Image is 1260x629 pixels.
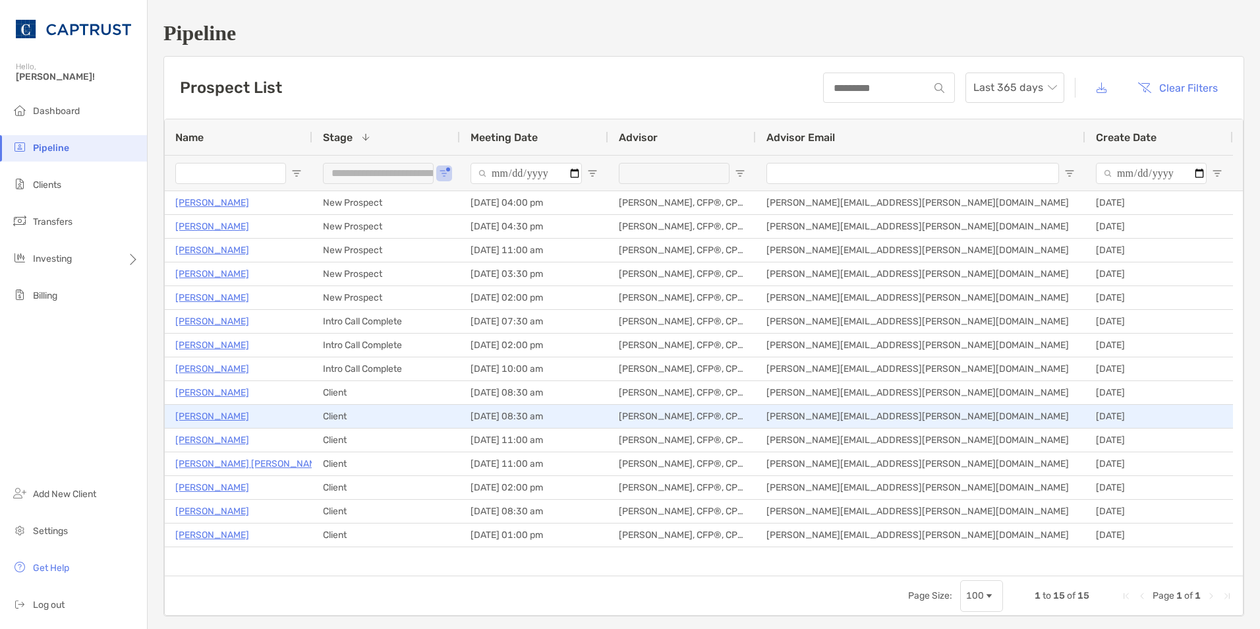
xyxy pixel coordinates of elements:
div: [PERSON_NAME][EMAIL_ADDRESS][PERSON_NAME][DOMAIN_NAME] [756,405,1085,428]
div: Client [312,429,460,452]
div: [DATE] [1085,262,1233,285]
div: [PERSON_NAME], CFP®, CPWA® [608,286,756,309]
div: Client [312,476,460,499]
div: [PERSON_NAME], CFP®, CPWA® [608,239,756,262]
div: [DATE] 02:00 pm [460,476,608,499]
button: Clear Filters [1128,73,1228,102]
p: [PERSON_NAME] [175,313,249,330]
div: [DATE] [1085,405,1233,428]
div: [PERSON_NAME][EMAIL_ADDRESS][PERSON_NAME][DOMAIN_NAME] [756,215,1085,238]
button: Open Filter Menu [735,168,745,179]
div: [PERSON_NAME], CFP®, CPWA® [608,452,756,475]
button: Open Filter Menu [587,168,598,179]
span: Advisor [619,131,658,144]
div: [PERSON_NAME][EMAIL_ADDRESS][PERSON_NAME][DOMAIN_NAME] [756,239,1085,262]
div: [PERSON_NAME][EMAIL_ADDRESS][PERSON_NAME][DOMAIN_NAME] [756,191,1085,214]
div: [PERSON_NAME][EMAIL_ADDRESS][PERSON_NAME][DOMAIN_NAME] [756,381,1085,404]
img: transfers icon [12,213,28,229]
div: [DATE] 11:00 am [460,239,608,262]
span: Stage [323,131,353,144]
div: 100 [966,590,984,601]
div: Previous Page [1137,591,1147,601]
div: Client [312,381,460,404]
span: Meeting Date [471,131,538,144]
span: Last 365 days [973,73,1056,102]
div: [DATE] 03:30 pm [460,262,608,285]
span: 1 [1035,590,1041,601]
div: [DATE] 04:30 pm [460,215,608,238]
span: of [1184,590,1193,601]
span: Billing [33,290,57,301]
div: [DATE] 08:30 am [460,500,608,523]
span: 1 [1195,590,1201,601]
span: Create Date [1096,131,1157,144]
div: [DATE] [1085,286,1233,309]
div: [DATE] 01:00 pm [460,524,608,547]
div: [DATE] 02:00 pm [460,286,608,309]
img: get-help icon [12,559,28,575]
span: Investing [33,253,72,264]
div: [DATE] [1085,310,1233,333]
img: input icon [934,83,944,93]
a: [PERSON_NAME] [175,479,249,496]
div: [DATE] [1085,476,1233,499]
span: Dashboard [33,105,80,117]
div: New Prospect [312,262,460,285]
div: New Prospect [312,286,460,309]
a: [PERSON_NAME] [175,195,249,211]
img: add_new_client icon [12,485,28,501]
input: Name Filter Input [175,163,286,184]
input: Create Date Filter Input [1096,163,1207,184]
img: dashboard icon [12,102,28,118]
div: [DATE] 02:00 pm [460,334,608,357]
div: New Prospect [312,191,460,214]
div: [DATE] [1085,429,1233,452]
img: billing icon [12,287,28,303]
button: Open Filter Menu [439,168,449,179]
div: [DATE] 07:30 am [460,310,608,333]
div: Next Page [1206,591,1217,601]
p: [PERSON_NAME] [175,242,249,258]
p: [PERSON_NAME] [175,408,249,425]
div: Intro Call Complete [312,357,460,380]
p: [PERSON_NAME] [175,266,249,282]
div: [PERSON_NAME][EMAIL_ADDRESS][PERSON_NAME][DOMAIN_NAME] [756,310,1085,333]
span: 15 [1053,590,1065,601]
a: [PERSON_NAME] [175,432,249,448]
img: pipeline icon [12,139,28,155]
span: [PERSON_NAME]! [16,71,139,82]
div: [DATE] [1085,191,1233,214]
span: Clients [33,179,61,191]
img: investing icon [12,250,28,266]
div: [PERSON_NAME], CFP®, CPWA® [608,191,756,214]
p: [PERSON_NAME] [175,218,249,235]
div: [PERSON_NAME], CFP®, CPWA® [608,215,756,238]
div: [DATE] 04:00 pm [460,191,608,214]
div: [PERSON_NAME], CFP®, CPWA® [608,429,756,452]
span: to [1043,590,1051,601]
a: [PERSON_NAME] [PERSON_NAME] [175,456,325,472]
span: of [1067,590,1075,601]
div: [DATE] [1085,381,1233,404]
a: [PERSON_NAME] [175,337,249,353]
input: Meeting Date Filter Input [471,163,582,184]
div: [DATE] [1085,452,1233,475]
p: [PERSON_NAME] [175,503,249,520]
span: 1 [1176,590,1182,601]
span: Add New Client [33,489,96,500]
div: [PERSON_NAME], CFP®, CPWA® [608,310,756,333]
span: Log out [33,599,65,611]
div: [DATE] [1085,239,1233,262]
button: Open Filter Menu [291,168,302,179]
div: Last Page [1222,591,1232,601]
div: Page Size: [908,590,952,601]
a: [PERSON_NAME] [175,289,249,306]
div: [DATE] [1085,500,1233,523]
div: Client [312,405,460,428]
div: [PERSON_NAME], CFP®, CPWA® [608,357,756,380]
div: [PERSON_NAME], CFP®, CPWA® [608,405,756,428]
